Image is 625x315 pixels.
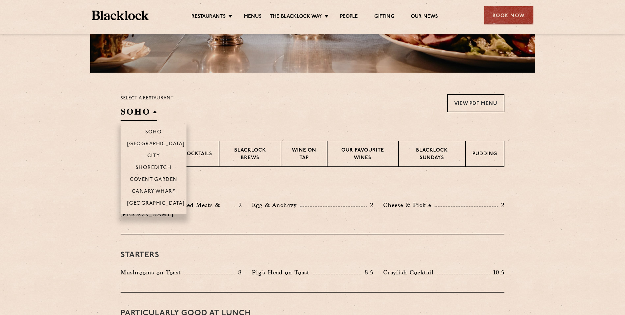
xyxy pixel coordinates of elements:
[235,201,242,209] p: 2
[411,14,438,21] a: Our News
[252,200,300,210] p: Egg & Anchovy
[484,6,533,24] div: Book Now
[235,268,242,277] p: 8
[498,201,504,209] p: 2
[288,147,320,162] p: Wine on Tap
[121,251,504,260] h3: Starters
[270,14,322,21] a: The Blacklock Way
[340,14,358,21] a: People
[383,200,435,210] p: Cheese & Pickle
[191,14,226,21] a: Restaurants
[252,268,313,277] p: Pig's Head on Toast
[132,189,175,195] p: Canary Wharf
[334,147,391,162] p: Our favourite wines
[92,11,149,20] img: BL_Textured_Logo-footer-cropped.svg
[226,147,274,162] p: Blacklock Brews
[130,177,178,184] p: Covent Garden
[127,141,185,148] p: [GEOGRAPHIC_DATA]
[472,151,497,159] p: Pudding
[121,268,184,277] p: Mushrooms on Toast
[121,94,174,103] p: Select a restaurant
[374,14,394,21] a: Gifting
[244,14,262,21] a: Menus
[367,201,373,209] p: 2
[136,165,172,172] p: Shoreditch
[405,147,459,162] p: Blacklock Sundays
[145,129,162,136] p: Soho
[383,268,437,277] p: Crayfish Cocktail
[490,268,504,277] p: 10.5
[147,153,160,160] p: City
[447,94,504,112] a: View PDF Menu
[361,268,373,277] p: 8.5
[121,184,504,192] h3: Pre Chop Bites
[127,201,185,207] p: [GEOGRAPHIC_DATA]
[121,106,157,121] h2: SOHO
[183,151,212,159] p: Cocktails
